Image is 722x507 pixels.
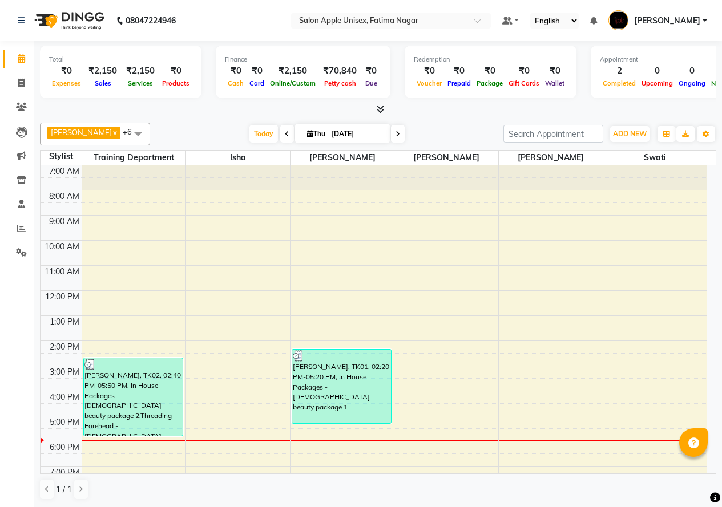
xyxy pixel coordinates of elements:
div: ₹0 [542,64,567,78]
div: ₹2,150 [267,64,318,78]
span: [PERSON_NAME] [51,128,112,137]
div: ₹2,150 [122,64,159,78]
span: Expenses [49,79,84,87]
div: 7:00 AM [47,165,82,177]
span: [PERSON_NAME] [394,151,498,165]
span: Completed [600,79,639,87]
span: Voucher [414,79,445,87]
div: Finance [225,55,381,64]
b: 08047224946 [126,5,176,36]
div: ₹0 [49,64,84,78]
input: 2025-09-04 [328,125,385,143]
span: Cash [225,79,247,87]
div: ₹70,840 [318,64,361,78]
div: 3:00 PM [47,366,82,378]
span: Upcoming [639,79,676,87]
input: Search Appointment [503,125,603,143]
div: 11:00 AM [42,266,82,278]
div: 7:00 PM [47,467,82,478]
div: 6:00 PM [47,441,82,453]
button: ADD NEW [610,126,650,142]
span: Ongoing [676,79,708,87]
div: Stylist [41,151,82,163]
div: 12:00 PM [43,291,82,303]
span: +6 [123,127,140,136]
div: [PERSON_NAME], TK02, 02:40 PM-05:50 PM, In House Packages - [DEMOGRAPHIC_DATA] beauty package 2,T... [84,358,183,436]
div: ₹2,150 [84,64,122,78]
div: 5:00 PM [47,416,82,428]
span: Sales [92,79,114,87]
div: Redemption [414,55,567,64]
span: Gift Cards [506,79,542,87]
img: Tahira [608,10,628,30]
span: Training Department [82,151,186,165]
div: 0 [639,64,676,78]
span: Products [159,79,192,87]
div: 2:00 PM [47,341,82,353]
div: [PERSON_NAME], TK01, 02:20 PM-05:20 PM, In House Packages - [DEMOGRAPHIC_DATA] beauty package 1 [292,350,391,423]
div: 0 [676,64,708,78]
img: logo [29,5,107,36]
div: ₹0 [225,64,247,78]
span: Petty cash [321,79,359,87]
div: 9:00 AM [47,216,82,228]
div: 8:00 AM [47,190,82,202]
div: ₹0 [506,64,542,78]
span: ADD NEW [613,129,647,138]
div: Total [49,55,192,64]
span: [PERSON_NAME] [634,15,700,27]
span: Thu [304,129,328,138]
span: Due [362,79,380,87]
span: Services [125,79,156,87]
div: 1:00 PM [47,316,82,328]
a: x [112,128,117,137]
div: 2 [600,64,639,78]
span: [PERSON_NAME] [499,151,603,165]
span: 1 / 1 [56,484,72,496]
span: Card [247,79,267,87]
div: ₹0 [474,64,506,78]
span: Isha [186,151,290,165]
span: Today [249,125,278,143]
div: ₹0 [414,64,445,78]
div: ₹0 [361,64,381,78]
div: ₹0 [445,64,474,78]
div: 10:00 AM [42,241,82,253]
span: Swati [603,151,707,165]
span: Wallet [542,79,567,87]
span: [PERSON_NAME] [291,151,394,165]
span: Online/Custom [267,79,318,87]
span: Prepaid [445,79,474,87]
span: Package [474,79,506,87]
div: ₹0 [247,64,267,78]
div: ₹0 [159,64,192,78]
div: 4:00 PM [47,391,82,403]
